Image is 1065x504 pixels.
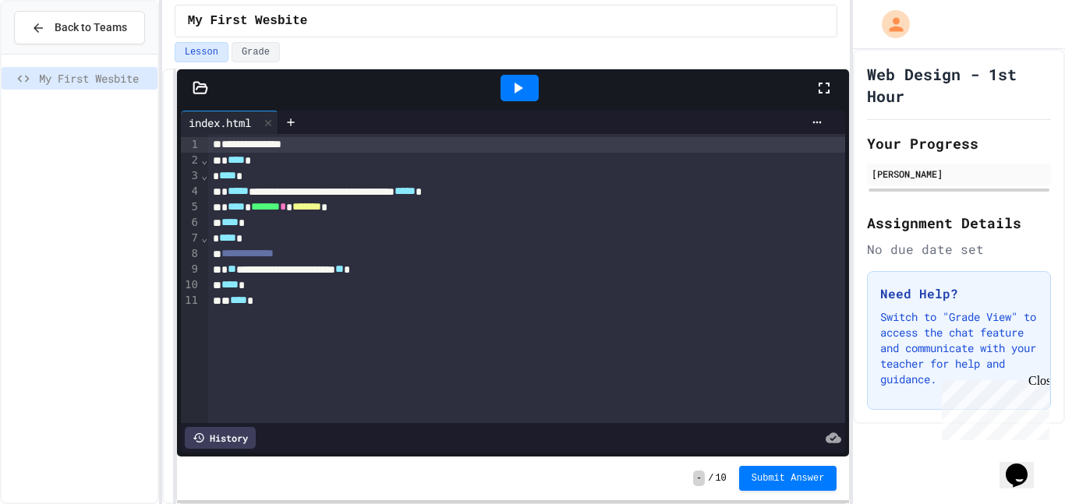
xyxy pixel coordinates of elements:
[181,199,200,215] div: 5
[936,374,1049,440] iframe: chat widget
[175,42,228,62] button: Lesson
[708,472,713,485] span: /
[865,6,914,42] div: My Account
[185,427,256,449] div: History
[181,246,200,262] div: 8
[181,168,200,184] div: 3
[181,137,200,153] div: 1
[181,277,200,293] div: 10
[6,6,108,99] div: Chat with us now!Close
[188,12,308,30] span: My First Wesbite
[14,11,145,44] button: Back to Teams
[39,70,151,86] span: My First Wesbite
[872,167,1046,181] div: [PERSON_NAME]
[739,466,837,491] button: Submit Answer
[181,215,200,231] div: 6
[181,184,200,199] div: 4
[181,115,259,131] div: index.html
[55,19,127,36] span: Back to Teams
[232,42,280,62] button: Grade
[867,132,1051,154] h2: Your Progress
[181,262,200,277] div: 9
[1000,442,1049,488] iframe: chat widget
[181,111,278,134] div: index.html
[880,309,1038,387] p: Switch to "Grade View" to access the chat feature and communicate with your teacher for help and ...
[715,472,726,485] span: 10
[693,471,705,486] span: -
[181,153,200,168] div: 2
[867,63,1051,107] h1: Web Design - 1st Hour
[181,231,200,246] div: 7
[200,153,208,166] span: Fold line
[867,240,1051,259] div: No due date set
[867,212,1051,234] h2: Assignment Details
[752,472,825,485] span: Submit Answer
[200,169,208,182] span: Fold line
[181,293,200,308] div: 11
[200,231,208,244] span: Fold line
[880,284,1038,303] h3: Need Help?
